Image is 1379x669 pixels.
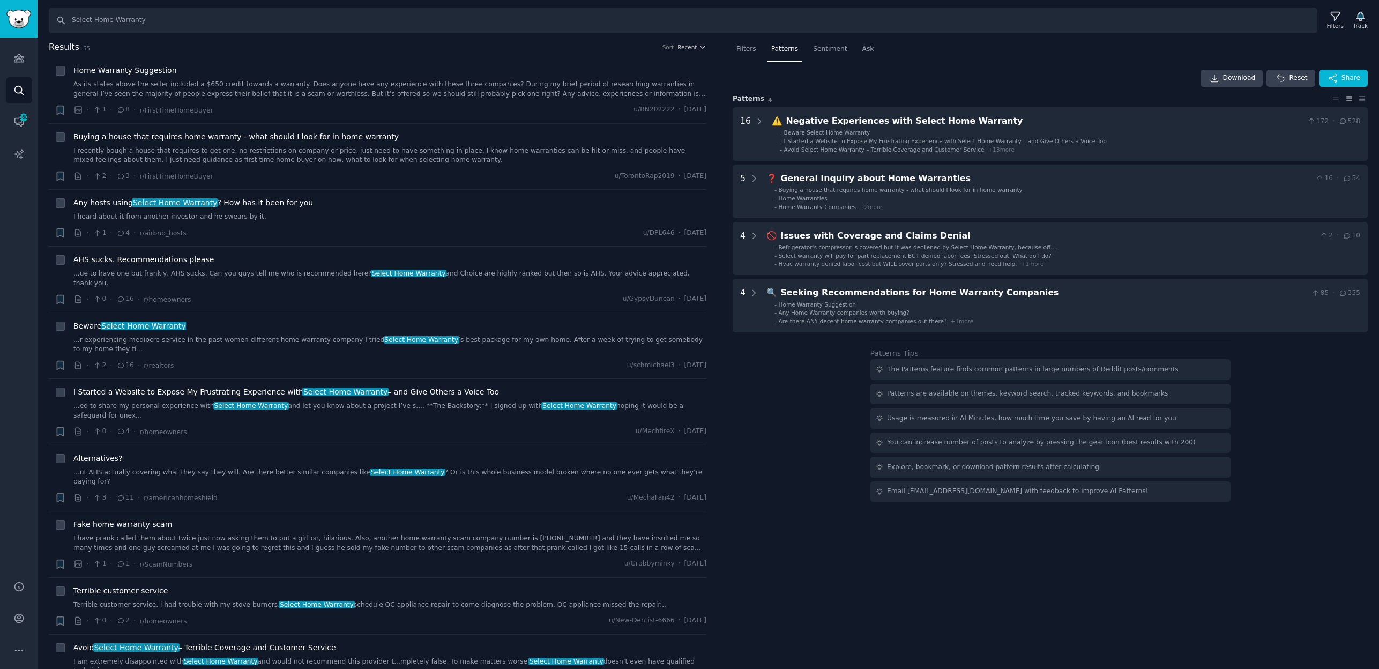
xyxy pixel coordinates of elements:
[93,228,106,238] span: 1
[1223,73,1256,83] span: Download
[110,360,112,371] span: ·
[110,294,112,305] span: ·
[279,601,354,608] span: Select Home Warranty
[1341,73,1360,83] span: Share
[116,105,130,115] span: 8
[679,427,681,436] span: ·
[780,137,782,145] div: -
[860,204,883,210] span: + 2 more
[133,227,136,239] span: ·
[73,519,172,530] a: Fake home warranty scam
[862,44,874,54] span: Ask
[887,389,1168,399] div: Patterns are available on themes, keyword search, tracked keywords, and bookmarks
[774,195,777,202] div: -
[93,105,106,115] span: 1
[951,318,974,324] span: + 1 more
[73,534,706,553] a: I have prank called them about twice just now asking them to put a girl on, hilarious. Also, anot...
[6,10,31,28] img: GummySearch logo
[684,361,706,370] span: [DATE]
[1332,117,1335,127] span: ·
[679,559,681,569] span: ·
[138,360,140,371] span: ·
[93,643,180,652] span: Select Home Warranty
[779,204,856,210] span: Home Warranty Companies
[1307,117,1329,127] span: 172
[1332,288,1335,298] span: ·
[73,386,499,398] a: I Started a Website to Expose My Frustrating Experience withSelect Home Warranty– and Give Others...
[1337,231,1339,241] span: ·
[73,642,336,653] a: AvoidSelect Home Warranty– Terrible Coverage and Customer Service
[677,43,697,51] span: Recent
[73,146,706,165] a: I recently bough a house that requires to get one, no restrictions on company or price, just need...
[73,254,214,265] a: AHS sucks. Recommendations please
[93,427,106,436] span: 0
[73,131,399,143] a: Buying a house that requires home warranty - what should I look for in home warranty
[93,559,106,569] span: 1
[110,426,112,437] span: ·
[774,203,777,211] div: -
[116,559,130,569] span: 1
[1327,22,1344,29] div: Filters
[887,438,1196,448] div: You can increase number of posts to analyze by pressing the gear icon (best results with 200)
[87,227,89,239] span: ·
[73,585,168,597] span: Terrible customer service
[139,107,213,114] span: r/FirstTimeHomeBuyer
[73,269,706,288] a: ...ue to have one but frankly, AHS sucks. Can you guys tell me who is recommended here?Select Hom...
[73,197,313,209] span: Any hosts using ? How has it been for you
[110,170,112,182] span: ·
[774,260,777,267] div: -
[73,65,177,76] span: Home Warranty Suggestion
[87,426,89,437] span: ·
[887,463,1099,472] div: Explore, bookmark, or download pattern results after calculating
[736,44,756,54] span: Filters
[73,386,499,398] span: I Started a Website to Expose My Frustrating Experience with – and Give Others a Voice Too
[49,8,1317,33] input: Search Keyword
[83,45,90,51] span: 55
[684,559,706,569] span: [DATE]
[1266,70,1315,87] button: Reset
[679,493,681,503] span: ·
[371,270,446,277] span: Select Home Warranty
[73,197,313,209] a: Any hosts usingSelect Home Warranty? How has it been for you
[1338,117,1360,127] span: 528
[1338,288,1360,298] span: 355
[110,615,112,627] span: ·
[679,294,681,304] span: ·
[1350,9,1371,32] button: Track
[774,243,777,251] div: -
[781,172,1311,185] div: General Inquiry about Home Warranties
[784,138,1107,144] span: I Started a Website to Expose My Frustrating Experience with Select Home Warranty – and Give Othe...
[684,427,706,436] span: [DATE]
[110,105,112,116] span: ·
[144,296,191,303] span: r/homeowners
[784,146,985,153] span: Avoid Select Home Warranty – Terrible Coverage and Customer Service
[19,114,28,121] span: 368
[684,493,706,503] span: [DATE]
[49,41,79,54] span: Results
[779,318,947,324] span: Are there ANY decent home warranty companies out there?
[116,294,134,304] span: 16
[1311,288,1329,298] span: 85
[786,115,1303,128] div: Negative Experiences with Select Home Warranty
[110,227,112,239] span: ·
[779,195,828,202] span: Home Warranties
[87,170,89,182] span: ·
[615,172,675,181] span: u/TorontoRap2019
[623,294,675,304] span: u/GypsyDuncan
[1343,174,1360,183] span: 54
[774,301,777,308] div: -
[139,173,213,180] span: r/FirstTimeHomeBuyer
[643,228,675,238] span: u/DPL646
[679,361,681,370] span: ·
[772,116,782,126] span: ⚠️
[73,453,123,464] a: Alternatives?
[662,43,674,51] div: Sort
[740,229,746,268] div: 4
[116,427,130,436] span: 4
[139,561,192,568] span: r/ScamNumbers
[774,252,777,259] div: -
[684,616,706,626] span: [DATE]
[733,94,764,104] span: Pattern s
